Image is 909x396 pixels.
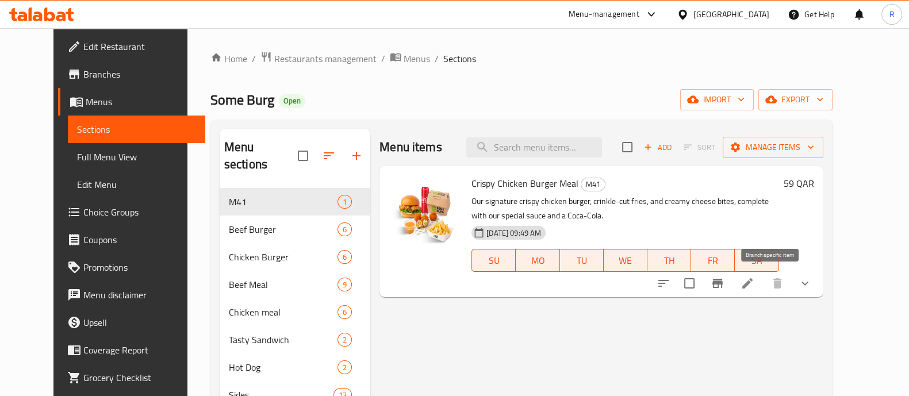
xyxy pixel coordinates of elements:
span: Promotions [83,260,196,274]
button: Add [639,139,676,156]
span: import [689,93,745,107]
h6: 59 QAR [784,175,814,191]
a: Menus [58,88,205,116]
span: Sort sections [315,142,343,170]
a: Edit menu item [741,276,754,290]
a: Branches [58,60,205,88]
button: TU [560,249,604,272]
span: Open [279,96,305,106]
div: items [337,305,352,319]
div: Beef Meal9 [220,271,370,298]
div: M411 [220,188,370,216]
div: items [337,360,352,374]
span: Chicken meal [229,305,337,319]
span: Add [642,141,673,154]
span: 6 [338,224,351,235]
span: TH [652,252,686,269]
button: MO [516,249,559,272]
span: Sections [443,52,476,66]
span: Chicken Burger [229,250,337,264]
span: Some Burg [210,87,274,113]
a: Edit Restaurant [58,33,205,60]
div: items [337,278,352,291]
span: Beef Burger [229,222,337,236]
div: items [337,195,352,209]
a: Edit Menu [68,171,205,198]
div: M41 [581,178,605,191]
span: Beef Meal [229,278,337,291]
span: M41 [229,195,337,209]
button: Add section [343,142,370,170]
span: Coupons [83,233,196,247]
a: Menu disclaimer [58,281,205,309]
span: Choice Groups [83,205,196,219]
span: MO [520,252,555,269]
div: Tasty Sandwich2 [220,326,370,353]
span: export [768,93,823,107]
span: Edit Menu [77,178,196,191]
div: [GEOGRAPHIC_DATA] [693,8,769,21]
span: Crispy Chicken Burger Meal [471,175,578,192]
button: TH [647,249,691,272]
a: Menus [390,51,430,66]
img: Crispy Chicken Burger Meal [389,175,462,249]
a: Upsell [58,309,205,336]
div: items [337,250,352,264]
button: FR [691,249,735,272]
a: Restaurants management [260,51,377,66]
h2: Menu sections [224,139,298,173]
input: search [466,137,602,157]
span: Grocery Checklist [83,371,196,385]
span: Select section first [676,139,723,156]
button: show more [791,270,819,297]
button: Manage items [723,137,823,158]
span: Manage items [732,140,814,155]
p: Our signature crispy chicken burger, crinkle-cut fries, and creamy cheese bites, complete with ou... [471,194,778,223]
span: Menus [86,95,196,109]
span: 2 [338,362,351,373]
div: Tasty Sandwich [229,333,337,347]
span: 2 [338,335,351,345]
span: Restaurants management [274,52,377,66]
button: SU [471,249,516,272]
div: Hot Dog2 [220,353,370,381]
span: Select section [615,135,639,159]
h2: Menu items [379,139,442,156]
a: Coverage Report [58,336,205,364]
span: Edit Restaurant [83,40,196,53]
span: R [889,8,894,21]
li: / [381,52,385,66]
button: delete [764,270,791,297]
button: import [680,89,754,110]
button: sort-choices [650,270,677,297]
span: Branches [83,67,196,81]
span: Full Menu View [77,150,196,164]
a: Promotions [58,253,205,281]
button: export [758,89,833,110]
button: Branch-specific-item [704,270,731,297]
span: WE [608,252,643,269]
span: Select all sections [291,144,315,168]
span: 1 [338,197,351,207]
div: Chicken Burger6 [220,243,370,271]
span: Upsell [83,316,196,329]
li: / [435,52,439,66]
span: [DATE] 09:49 AM [482,228,546,239]
span: SA [739,252,774,269]
span: 6 [338,252,351,263]
span: 6 [338,307,351,318]
span: Sections [77,122,196,136]
a: Grocery Checklist [58,364,205,391]
span: Add item [639,139,676,156]
span: FR [696,252,730,269]
a: Choice Groups [58,198,205,226]
span: TU [565,252,599,269]
span: Menus [404,52,430,66]
span: Hot Dog [229,360,337,374]
div: Beef Burger6 [220,216,370,243]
